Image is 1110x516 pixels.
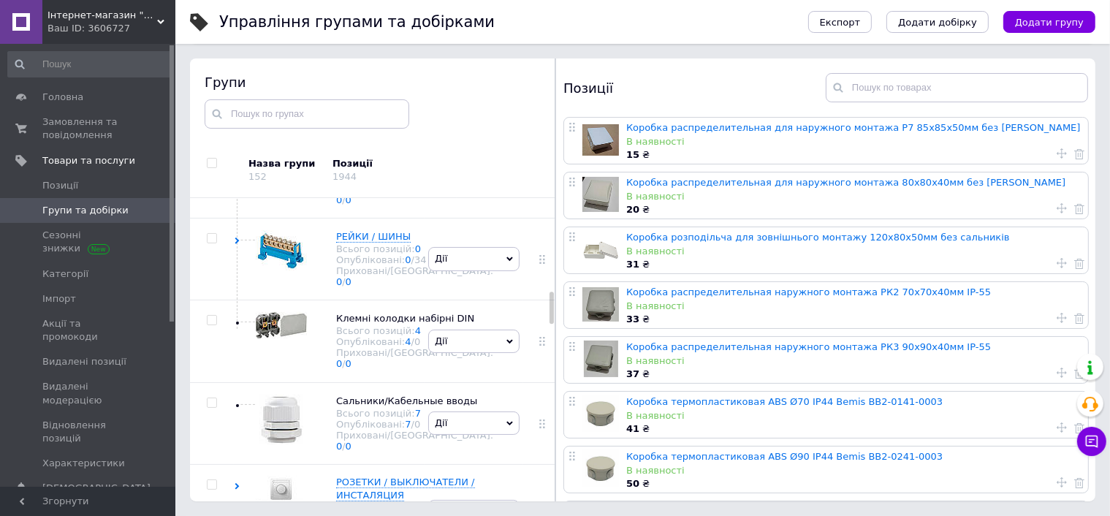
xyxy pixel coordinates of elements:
[626,148,1081,162] div: ₴
[414,336,420,347] div: 0
[336,477,475,501] span: РОЗЕТКИ / ВЫКЛЮЧАТЕЛИ / ИНСТАЛЯЦИЯ
[332,157,457,170] div: Позиції
[42,457,125,470] span: Характеристики
[435,417,447,428] span: Дії
[47,9,157,22] span: Інтернет-магазин "ЕНЕРГІЯ", м.Дніпро, платник єдиного податку, 2 група Сплата на карту - 2% знижка!
[808,11,873,33] button: Експорт
[411,254,427,265] span: /
[626,423,639,434] b: 41
[346,194,351,205] a: 0
[626,354,1081,368] div: В наявності
[1074,421,1084,434] a: Видалити товар
[42,268,88,281] span: Категорії
[42,154,135,167] span: Товари та послуги
[336,430,493,452] div: Приховані/[GEOGRAPHIC_DATA]:
[342,441,351,452] span: /
[1074,476,1084,489] a: Видалити товар
[626,203,1081,216] div: ₴
[626,477,1081,490] div: ₴
[626,368,639,379] b: 37
[1074,202,1084,215] a: Видалити товар
[336,347,493,369] div: Приховані/[GEOGRAPHIC_DATA]:
[336,358,342,369] a: 0
[42,229,135,255] span: Сезонні знижки
[336,254,493,265] div: Опубліковані:
[563,73,826,102] div: Позиції
[626,368,1081,381] div: ₴
[626,396,943,407] a: Коробка термопластиковая ABS Ø70 IP44 Bemis BB2-0141-0003
[336,395,477,406] span: Сальники/Кабельные вводы
[626,409,1081,422] div: В наявності
[626,464,1081,477] div: В наявності
[205,73,541,91] div: Групи
[626,341,991,352] a: Коробка распределительная наружного монтажа РК3 90х90х40мм IP-55
[346,276,351,287] a: 0
[336,325,493,336] div: Всього позицій:
[626,258,1081,271] div: ₴
[626,177,1065,188] a: Коробка распределительная для наружного монтажа 80x80x40мм без [PERSON_NAME]
[342,276,351,287] span: /
[336,194,342,205] a: 0
[898,17,977,28] span: Додати добірку
[626,314,639,325] b: 33
[626,451,943,462] a: Коробка термопластиковая ABS Ø90 IP44 Bemis BB2-0241-0003
[336,419,493,430] div: Опубліковані:
[336,313,474,324] span: Клемні колодки набірні DIN
[820,17,861,28] span: Експорт
[205,99,409,129] input: Пошук по групах
[332,171,357,182] div: 1944
[7,51,172,77] input: Пошук
[47,22,175,35] div: Ваш ID: 3606727
[626,300,1081,313] div: В наявності
[626,204,639,215] b: 20
[415,325,421,336] a: 4
[42,482,151,495] span: [DEMOGRAPHIC_DATA]
[1074,147,1084,160] a: Видалити товар
[414,254,427,265] div: 34
[336,336,493,347] div: Опубліковані:
[336,231,411,242] span: РЕЙКИ / ШИНЫ
[626,190,1081,203] div: В наявності
[42,380,135,406] span: Видалені модерацією
[826,73,1088,102] input: Пошук по товарах
[336,243,493,254] div: Всього позицій:
[415,408,421,419] a: 7
[342,194,351,205] span: /
[415,243,421,254] a: 0
[435,335,447,346] span: Дії
[414,419,420,430] div: 0
[342,358,351,369] span: /
[405,419,411,430] a: 7
[1077,427,1106,456] button: Чат з покупцем
[42,317,135,344] span: Акції та промокоди
[336,276,342,287] a: 0
[1074,257,1084,270] a: Видалити товар
[42,204,129,217] span: Групи та добірки
[42,91,83,104] span: Головна
[42,355,126,368] span: Видалені позиції
[346,441,351,452] a: 0
[626,232,1010,243] a: Коробка розподільча для зовнішнього монтажу 120x80x50мм без сальників
[1074,311,1084,325] a: Видалити товар
[435,253,447,264] span: Дії
[1074,366,1084,379] a: Видалити товар
[411,419,421,430] span: /
[626,287,991,297] a: Коробка распределительная наружного монтажа РК2 70х70х40мм IP-55
[248,171,267,182] div: 152
[626,313,1081,326] div: ₴
[256,312,307,338] img: Клемні колодки набірні DIN
[42,179,78,192] span: Позиції
[626,122,1081,133] a: Коробка распределительная для наружного монтажа P7 85x85x50мм без [PERSON_NAME]
[626,478,639,489] b: 50
[256,230,307,270] img: РЕЙКИ / ШИНЫ
[626,259,639,270] b: 31
[405,254,411,265] a: 0
[626,422,1081,436] div: ₴
[219,13,495,31] h1: Управління групами та добірками
[411,336,421,347] span: /
[626,245,1081,258] div: В наявності
[259,395,303,444] img: Сальники/Кабельные вводы
[42,292,76,306] span: Імпорт
[405,336,411,347] a: 4
[346,358,351,369] a: 0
